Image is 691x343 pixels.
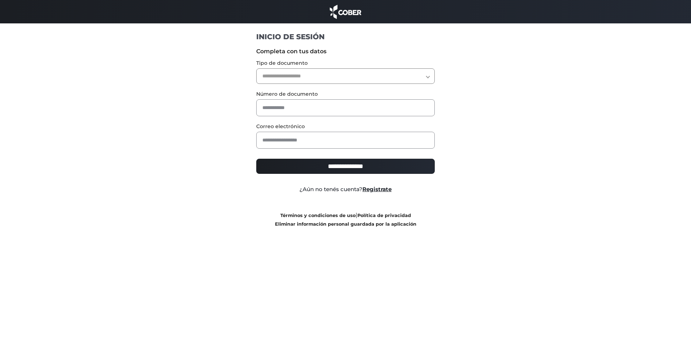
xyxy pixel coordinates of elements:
[256,59,435,67] label: Tipo de documento
[328,4,363,20] img: cober_marca.png
[256,90,435,98] label: Número de documento
[280,213,356,218] a: Términos y condiciones de uso
[251,185,441,194] div: ¿Aún no tenés cuenta?
[357,213,411,218] a: Política de privacidad
[251,211,441,228] div: |
[362,186,392,193] a: Registrate
[256,47,435,56] label: Completa con tus datos
[256,123,435,130] label: Correo electrónico
[256,32,435,41] h1: INICIO DE SESIÓN
[275,221,416,227] a: Eliminar información personal guardada por la aplicación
